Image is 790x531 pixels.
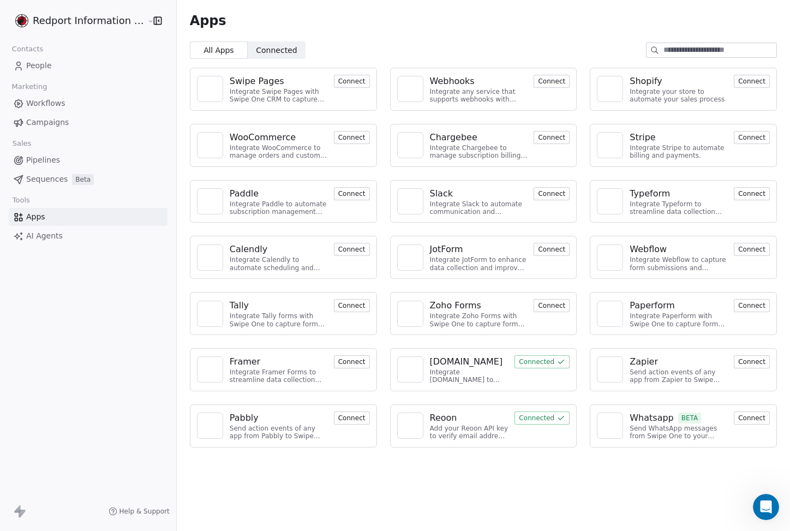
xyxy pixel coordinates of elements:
[630,243,667,256] div: Webflow
[514,356,570,367] a: Connected
[230,368,327,384] div: Integrate Framer Forms to streamline data collection and customer engagement.
[9,94,167,112] a: Workflows
[630,256,727,272] div: Integrate Webflow to capture form submissions and automate customer engagement.
[734,187,770,200] button: Connect
[734,355,770,368] button: Connect
[630,299,727,312] a: Paperform
[230,312,327,328] div: Integrate Tally forms with Swipe One to capture form data.
[9,79,210,93] div: [DATE]
[597,356,623,383] a: NA
[734,188,770,199] a: Connect
[26,117,69,128] span: Campaigns
[26,174,68,185] span: Sequences
[602,417,618,434] img: NA
[430,187,453,200] div: Slack
[202,417,218,434] img: NA
[630,411,674,425] div: Whatsapp
[430,299,528,312] a: Zoho Forms
[597,301,623,327] a: NA
[13,11,140,30] button: Redport Information Assurance
[9,227,167,245] a: AI Agents
[26,98,65,109] span: Workflows
[602,81,618,97] img: NA
[734,300,770,311] a: Connect
[334,131,370,144] button: Connect
[630,425,727,440] div: Send WhatsApp messages from Swipe One to your customers
[334,356,370,367] a: Connect
[534,300,570,311] a: Connect
[17,357,26,366] button: Emoji picker
[602,137,618,153] img: NA
[630,187,670,200] div: Typeform
[430,131,528,144] a: Chargebee
[430,355,508,368] a: [DOMAIN_NAME]
[430,355,503,368] div: [DOMAIN_NAME]
[334,300,370,311] a: Connect
[630,355,727,368] a: Zapier
[734,356,770,367] a: Connect
[534,187,570,200] button: Connect
[602,306,618,322] img: NA
[230,355,327,368] a: Framer
[334,413,370,423] a: Connect
[197,188,223,214] a: NA
[430,256,528,272] div: Integrate JotForm to enhance data collection and improve customer engagement.
[334,75,370,88] button: Connect
[630,88,727,104] div: Integrate your store to automate your sales process
[734,413,770,423] a: Connect
[9,335,209,353] textarea: Message…
[202,306,218,322] img: NA
[430,411,508,425] a: Reoon
[534,75,570,88] button: Connect
[630,355,658,368] div: Zapier
[230,256,327,272] div: Integrate Calendly to automate scheduling and event management.
[514,413,570,423] a: Connected
[430,144,528,160] div: Integrate Chargebee to manage subscription billing and customer data.
[230,131,327,144] a: WooCommerce
[430,299,481,312] div: Zoho Forms
[26,154,60,166] span: Pipelines
[534,76,570,86] a: Connect
[397,244,423,271] a: NA
[402,81,418,97] img: NA
[597,413,623,439] a: NA
[397,356,423,383] a: NA
[69,357,78,366] button: Start recording
[597,244,623,271] a: NA
[7,4,28,25] button: go back
[230,88,327,104] div: Integrate Swipe Pages with Swipe One CRM to capture lead data.
[534,299,570,312] button: Connect
[47,96,186,105] div: joined the conversation
[31,6,49,23] img: Profile image for Fin
[430,187,528,200] a: Slack
[430,75,475,88] div: Webhooks
[534,132,570,142] a: Connect
[8,192,34,208] span: Tools
[602,361,618,378] img: NA
[534,131,570,144] button: Connect
[230,299,249,312] div: Tally
[430,131,477,144] div: Chargebee
[753,494,779,520] iframe: Intercom live chat
[15,14,28,27] img: Redport_hacker_head.png
[230,355,260,368] div: Framer
[734,76,770,86] a: Connect
[402,306,418,322] img: NA
[597,132,623,158] a: NA
[230,75,284,88] div: Swipe Pages
[230,187,259,200] div: Paddle
[430,312,528,328] div: Integrate Zoho Forms with Swipe One to capture form submissions.
[9,208,167,226] a: Apps
[230,243,327,256] a: Calendly
[197,244,223,271] a: NA
[27,53,50,62] b: 1 day
[53,14,136,25] p: The team can also help
[602,249,618,266] img: NA
[9,57,167,75] a: People
[230,200,327,216] div: Integrate Paddle to automate subscription management and customer engagement.
[230,144,327,160] div: Integrate WooCommerce to manage orders and customer data
[402,137,418,153] img: NA
[514,355,570,368] button: Connected
[734,243,770,256] button: Connect
[430,425,508,440] div: Add your Reoon API key to verify email address and reduce bounces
